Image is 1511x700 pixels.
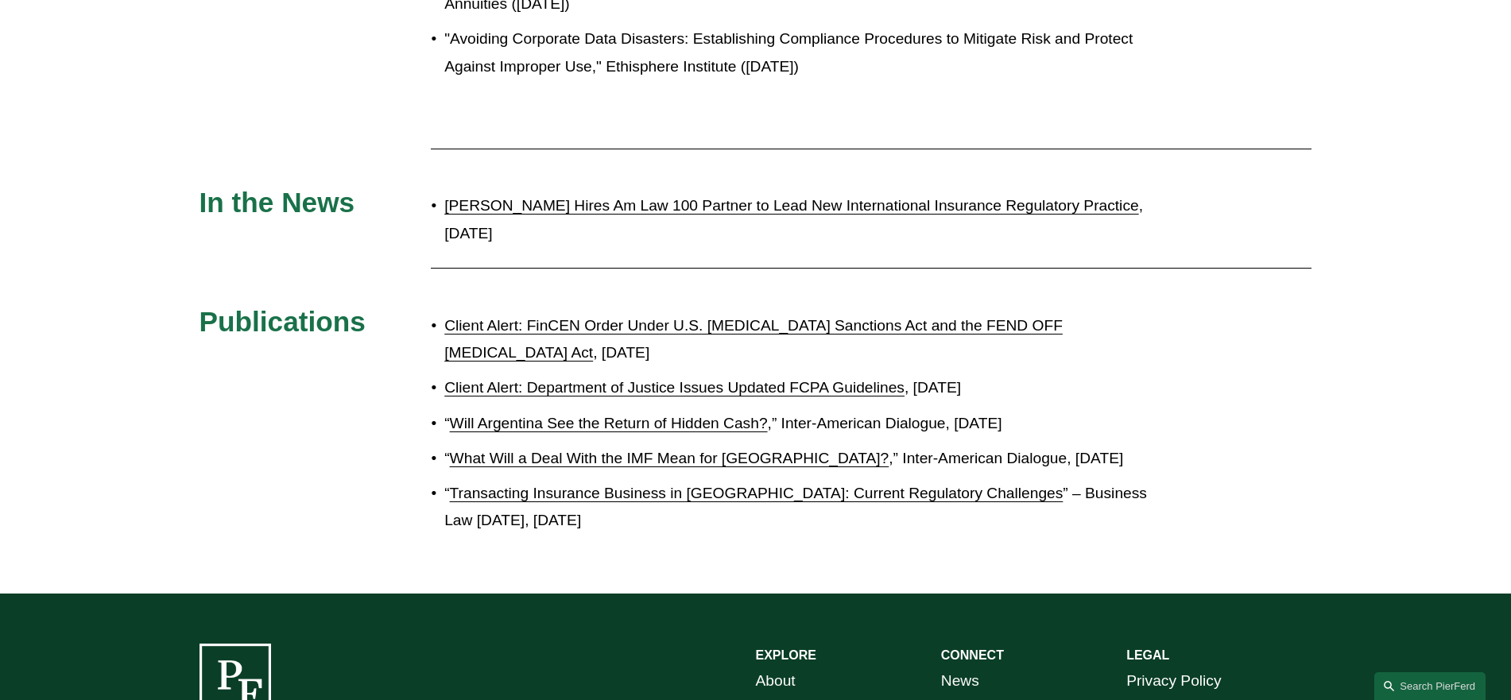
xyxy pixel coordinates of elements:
p: , [DATE] [444,312,1172,367]
a: Client Alert: Department of Justice Issues Updated FCPA Guidelines [444,379,905,396]
a: About [756,667,796,695]
span: In the News [200,187,355,218]
p: “ ,” Inter-American Dialogue, [DATE] [444,445,1172,473]
span: Publications [200,306,366,337]
a: Client Alert: FinCEN Order Under U.S. [MEDICAL_DATA] Sanctions Act and the FEND OFF [MEDICAL_DATA... [444,317,1063,362]
p: "Avoiding Corporate Data Disasters: Establishing Compliance Procedures to Mitigate Risk and Prote... [444,25,1172,80]
strong: LEGAL [1126,648,1169,662]
p: , [DATE] [444,192,1172,247]
p: , [DATE] [444,374,1172,402]
p: “ ” – Business Law [DATE], [DATE] [444,480,1172,535]
a: Transacting Insurance Business in [GEOGRAPHIC_DATA]: Current Regulatory Challenges [450,485,1064,501]
a: Will Argentina See the Return of Hidden Cash? [450,415,768,431]
a: Privacy Policy [1126,667,1221,695]
strong: EXPLORE [756,648,816,662]
p: “ ,” Inter-American Dialogue, [DATE] [444,410,1172,438]
a: [PERSON_NAME] Hires Am Law 100 Partner to Lead New International Insurance Regulatory Practice [444,197,1138,214]
a: What Will a Deal With the IMF Mean for [GEOGRAPHIC_DATA]? [450,450,889,466]
a: Search this site [1374,672,1486,700]
strong: CONNECT [941,648,1004,662]
a: News [941,667,979,695]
